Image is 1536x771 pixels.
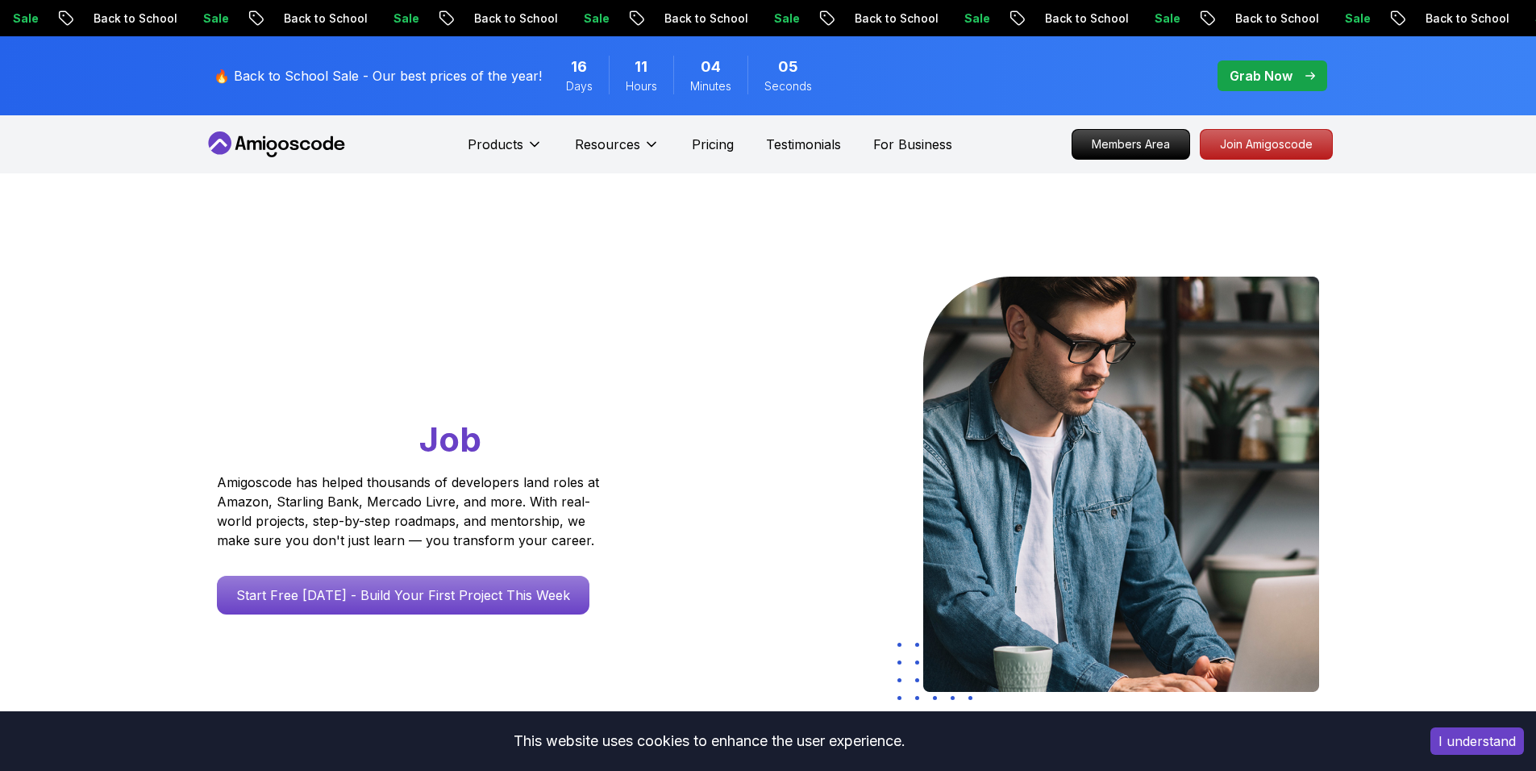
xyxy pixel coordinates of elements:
[626,78,657,94] span: Hours
[419,419,481,460] span: Job
[562,10,614,27] p: Sale
[1023,10,1133,27] p: Back to School
[1230,66,1292,85] p: Grab Now
[1323,10,1375,27] p: Sale
[1404,10,1513,27] p: Back to School
[571,56,587,78] span: 16 Days
[692,135,734,154] a: Pricing
[1072,130,1189,159] p: Members Area
[1200,129,1333,160] a: Join Amigoscode
[452,10,562,27] p: Back to School
[923,277,1319,692] img: hero
[575,135,660,167] button: Resources
[1213,10,1323,27] p: Back to School
[214,66,542,85] p: 🔥 Back to School Sale - Our best prices of the year!
[701,56,721,78] span: 4 Minutes
[635,56,647,78] span: 11 Hours
[217,473,604,550] p: Amigoscode has helped thousands of developers land roles at Amazon, Starling Bank, Mercado Livre,...
[752,10,804,27] p: Sale
[764,78,812,94] span: Seconds
[778,56,798,78] span: 5 Seconds
[1133,10,1184,27] p: Sale
[181,10,233,27] p: Sale
[766,135,841,154] a: Testimonials
[1430,727,1524,755] button: Accept cookies
[262,10,372,27] p: Back to School
[1201,130,1332,159] p: Join Amigoscode
[873,135,952,154] a: For Business
[217,277,661,463] h1: Go From Learning to Hired: Master Java, Spring Boot & Cloud Skills That Get You the
[72,10,181,27] p: Back to School
[468,135,543,167] button: Products
[690,78,731,94] span: Minutes
[643,10,752,27] p: Back to School
[372,10,423,27] p: Sale
[575,135,640,154] p: Resources
[468,135,523,154] p: Products
[566,78,593,94] span: Days
[1072,129,1190,160] a: Members Area
[833,10,943,27] p: Back to School
[943,10,994,27] p: Sale
[12,723,1406,759] div: This website uses cookies to enhance the user experience.
[217,576,589,615] a: Start Free [DATE] - Build Your First Project This Week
